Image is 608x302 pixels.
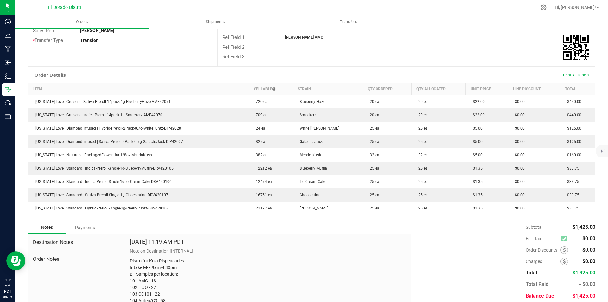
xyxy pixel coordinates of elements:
[555,5,596,10] span: Hi, [PERSON_NAME]!
[564,179,579,184] span: $33.75
[526,247,560,253] span: Order Discounts
[331,19,366,25] span: Transfers
[3,294,12,299] p: 08/19
[296,193,320,197] span: Chocolatina
[293,83,363,95] th: Strain
[253,126,265,131] span: 24 ea
[526,293,554,299] span: Balance Due
[149,15,282,29] a: Shipments
[526,225,542,230] span: Subtotal
[33,28,54,34] span: Sales Rep
[470,126,483,131] span: $5.00
[253,113,268,117] span: 709 ea
[253,100,268,104] span: 720 ea
[367,206,379,210] span: 25 ea
[32,153,152,157] span: [US_STATE] Love | Naturals | PackagedFlower-Jar-1/8oz-MendoKush
[5,18,11,25] inline-svg: Dashboard
[512,166,525,170] span: $0.00
[470,193,483,197] span: $1.35
[367,193,379,197] span: 25 ea
[32,206,169,210] span: [US_STATE] Love | Standard | Hybrid-Preroll-Single-1g-CherryRuntz-DRV420108
[3,277,12,294] p: 11:19 AM PDT
[253,193,272,197] span: 16751 ea
[573,224,595,230] span: $1,425.00
[582,258,595,264] span: $0.00
[564,113,581,117] span: $440.00
[367,179,379,184] span: 25 ea
[560,83,595,95] th: Total
[32,126,181,131] span: [US_STATE] Love | Diamond Infused | Hybrid-Preroll-2Pack-0.7g-WhiteRuntz-DIP42028
[573,270,595,276] span: $1,425.00
[222,25,245,31] span: Distributor
[367,139,379,144] span: 25 ea
[563,35,589,60] qrcode: 00004696
[470,153,483,157] span: $5.00
[48,5,81,10] span: El Dorado Distro
[35,73,66,78] h1: Order Details
[296,139,323,144] span: Galactic Jack
[415,139,428,144] span: 25 ea
[563,35,589,60] img: Scan me!
[415,193,428,197] span: 25 ea
[512,193,525,197] span: $0.00
[130,239,184,245] h4: [DATE] 11:19 AM PDT
[470,100,485,104] span: $22.00
[582,235,595,241] span: $0.00
[367,113,379,117] span: 20 ea
[526,281,548,287] span: Total Paid
[512,113,525,117] span: $0.00
[470,179,483,184] span: $1.35
[5,87,11,93] inline-svg: Outbound
[33,255,120,263] span: Order Notes
[564,206,579,210] span: $33.75
[512,100,525,104] span: $0.00
[253,206,272,210] span: 21197 ea
[66,222,104,233] div: Payments
[67,19,97,25] span: Orders
[564,153,581,157] span: $160.00
[296,100,325,104] span: Blueberry Haze
[296,166,327,170] span: Blueberry Muffin
[564,100,581,104] span: $440.00
[512,139,525,144] span: $0.00
[32,179,172,184] span: [US_STATE] Love | Standard | Indica-Preroll-Single-1g-IceCreamCake-DRV420106
[564,126,581,131] span: $125.00
[564,193,579,197] span: $33.75
[282,15,415,29] a: Transfers
[470,166,483,170] span: $1.35
[5,114,11,120] inline-svg: Reports
[564,139,581,144] span: $125.00
[512,206,525,210] span: $0.00
[367,126,379,131] span: 25 ea
[561,234,570,243] span: Calculate excise tax
[130,248,406,254] p: Note on Destination [INTERNAL]
[512,126,525,131] span: $0.00
[249,83,293,95] th: Sellable
[526,259,560,264] span: Charges
[28,83,249,95] th: Item
[32,113,162,117] span: [US_STATE] Love | Cruisers | Indica-Preroll-14pack-1g-Smackerz-AMF42070
[415,206,428,210] span: 25 ea
[470,113,485,117] span: $22.00
[6,251,25,270] iframe: Resource center
[296,126,339,131] span: White [PERSON_NAME]
[32,139,183,144] span: [US_STATE] Love | Diamond Infused | Sativa-Preroll-2Pack-0.7g-GalacticJack-DIP42027
[5,73,11,79] inline-svg: Inventory
[197,19,233,25] span: Shipments
[253,179,272,184] span: 12474 ea
[5,32,11,38] inline-svg: Analytics
[32,100,171,104] span: [US_STATE] Love | Cruisers | Sativa-Preroll-14pack-1g-BlueberryHaze-AMF42071
[5,46,11,52] inline-svg: Manufacturing
[367,166,379,170] span: 25 ea
[363,83,411,95] th: Qty Ordered
[222,44,244,50] span: Ref Field 2
[526,270,537,276] span: Total
[222,35,244,40] span: Ref Field 1
[470,139,483,144] span: $5.00
[415,179,428,184] span: 25 ea
[296,179,326,184] span: Ice Cream Cake
[508,83,560,95] th: Line Discount
[285,35,323,40] strong: [PERSON_NAME] AMC
[415,153,428,157] span: 32 ea
[5,100,11,106] inline-svg: Call Center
